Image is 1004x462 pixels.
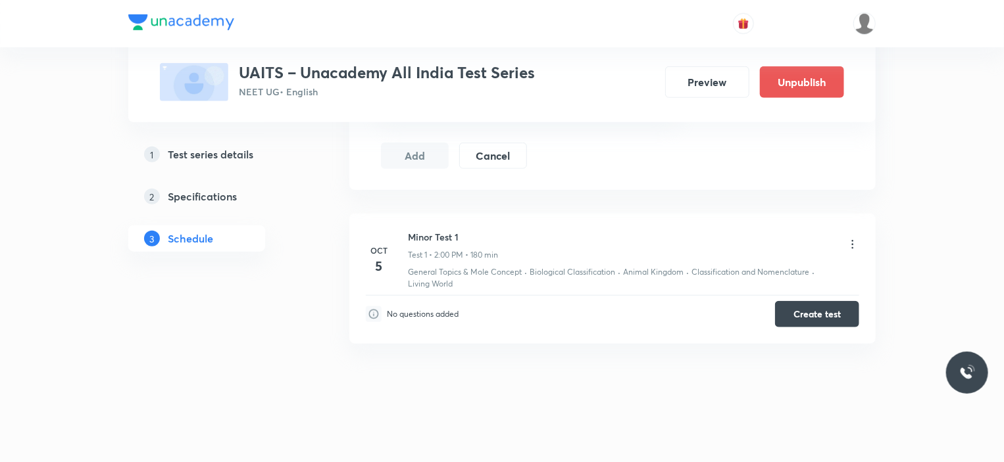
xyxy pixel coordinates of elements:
p: 3 [144,231,160,246]
img: ttu [959,365,975,381]
a: Company Logo [128,14,234,34]
img: fallback-thumbnail.png [160,63,228,101]
button: Create test [775,301,859,327]
p: Living World [408,278,453,290]
p: Test 1 • 2:00 PM • 180 min [408,249,498,261]
h3: UAITS – Unacademy All India Test Series [239,63,535,82]
h6: Minor Test 1 [408,230,498,244]
p: NEET UG • English [239,85,535,99]
p: Animal Kingdom [623,266,684,278]
img: Company Logo [128,14,234,30]
img: avatar [738,18,749,30]
a: 1Test series details [128,141,307,168]
p: General Topics & Mole Concept [408,266,522,278]
h5: Specifications [168,189,237,204]
h6: Oct [366,244,392,256]
button: Unpublish [760,66,844,98]
h4: 5 [366,256,392,276]
img: infoIcon [366,306,382,322]
div: · [618,266,620,278]
div: · [812,266,815,278]
button: Cancel [459,143,527,169]
p: No questions added [387,308,459,320]
p: Biological Classification [530,266,615,278]
button: avatar [733,13,754,34]
button: Add [381,143,449,169]
div: · [686,266,689,278]
p: 1 [144,147,160,162]
h5: Schedule [168,231,213,246]
p: 2 [144,189,160,204]
div: · [524,266,527,278]
a: 2Specifications [128,183,307,210]
img: Organic Chemistry [853,12,876,35]
h5: Test series details [168,147,253,162]
p: Classification and Nomenclature [691,266,809,278]
button: Preview [665,66,749,98]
